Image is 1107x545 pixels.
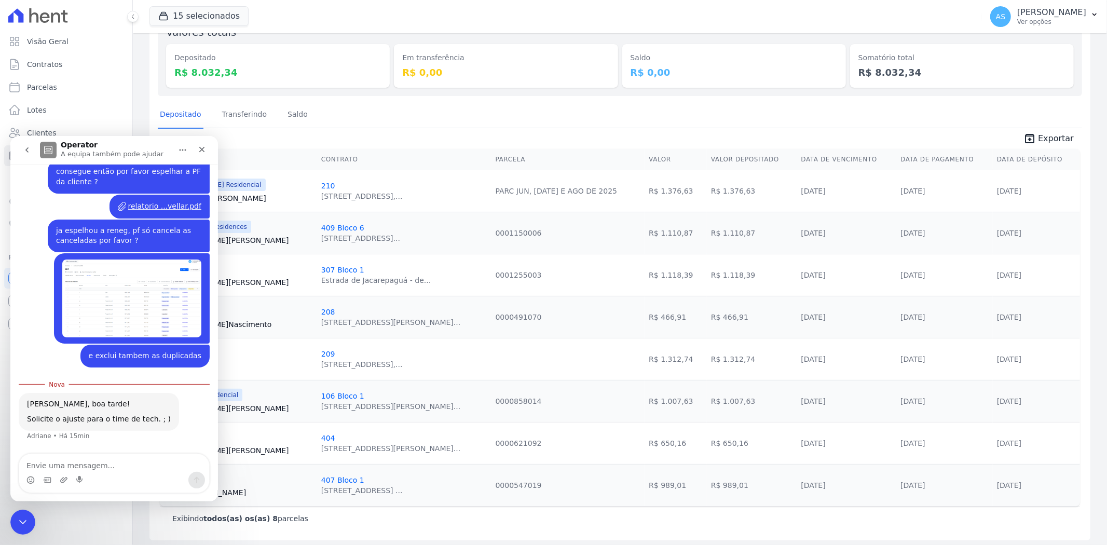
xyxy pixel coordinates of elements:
[900,187,925,195] a: [DATE]
[285,102,310,129] a: Saldo
[996,13,1005,20] span: AS
[4,291,128,311] a: Conta Hent
[321,485,403,496] div: [STREET_ADDRESS] ...
[10,510,35,535] iframe: Intercom live chat
[4,268,128,289] a: Recebíveis
[900,313,925,321] a: [DATE]
[220,102,269,129] a: Transferindo
[801,397,826,405] a: [DATE]
[321,350,335,358] a: 209
[801,313,826,321] a: [DATE]
[997,313,1021,321] a: [DATE]
[900,481,925,489] a: [DATE]
[900,439,925,447] a: [DATE]
[858,52,1065,63] dt: Somatório total
[707,338,797,380] td: R$ 1.312,74
[321,191,403,201] div: [STREET_ADDRESS],...
[4,77,128,98] a: Parcelas
[321,359,403,370] div: [STREET_ADDRESS],...
[70,209,199,231] div: e exclui tambem as duplicadas
[707,149,797,170] th: Valor Depositado
[8,257,199,318] div: Adriane diz…
[982,2,1107,31] button: AS [PERSON_NAME] Ver opções
[496,481,542,489] a: 0000547019
[801,481,826,489] a: [DATE]
[707,296,797,338] td: R$ 466,91
[645,380,707,422] td: R$ 1.007,63
[1015,132,1082,147] a: unarchive Exportar
[17,278,160,289] div: Solicite o ajuste para o time de tech. ; )
[900,355,925,363] a: [DATE]
[496,313,542,321] a: 0000491070
[27,82,57,92] span: Parcelas
[801,439,826,447] a: [DATE]
[707,254,797,296] td: R$ 1.118,39
[900,271,925,279] a: [DATE]
[174,52,381,63] dt: Depositado
[1038,132,1074,145] span: Exportar
[168,487,313,498] a: Luan[PERSON_NAME]
[491,149,645,170] th: Parcela
[168,319,313,330] a: [PERSON_NAME]Nascimento
[8,251,124,264] div: Plataformas
[707,464,797,506] td: R$ 989,01
[993,149,1080,170] th: Data de Depósito
[321,392,364,400] a: 106 Bloco 1
[896,149,993,170] th: Data de Pagamento
[997,271,1021,279] a: [DATE]
[4,145,128,166] a: Minha Carteira
[4,100,128,120] a: Lotes
[797,149,897,170] th: Data de Vencimento
[402,65,609,79] dd: R$ 0,00
[27,36,69,47] span: Visão Geral
[149,6,249,26] button: 15 selecionados
[645,212,707,254] td: R$ 1.110,87
[645,464,707,506] td: R$ 989,01
[645,296,707,338] td: R$ 466,91
[645,338,707,380] td: R$ 1.312,74
[496,271,542,279] a: 0001255003
[997,229,1021,237] a: [DATE]
[4,191,128,212] a: Crédito
[8,257,169,295] div: [PERSON_NAME], boa tarde!Solicite o ajuste para o time de tech. ; )Adriane • Há 15min
[158,102,203,129] a: Depositado
[997,355,1021,363] a: [DATE]
[645,149,707,170] th: Valor
[1017,7,1086,18] p: [PERSON_NAME]
[645,422,707,464] td: R$ 650,16
[858,65,1065,79] dd: R$ 8.032,34
[4,54,128,75] a: Contratos
[321,182,335,190] a: 210
[321,317,460,328] div: [STREET_ADDRESS][PERSON_NAME]...
[1017,18,1086,26] p: Ver opções
[321,266,364,274] a: 307 Bloco 1
[321,434,335,442] a: 404
[801,187,826,195] a: [DATE]
[707,422,797,464] td: R$ 650,16
[645,254,707,296] td: R$ 1.118,39
[900,229,925,237] a: [DATE]
[66,340,74,348] button: Start recording
[801,355,826,363] a: [DATE]
[203,514,278,523] b: todos(as) os(as) 8
[10,136,218,501] iframe: Intercom live chat
[27,128,56,138] span: Clientes
[997,187,1021,195] a: [DATE]
[4,214,128,235] a: Negativação
[997,439,1021,447] a: [DATE]
[168,277,313,288] a: [PERSON_NAME][PERSON_NAME]
[321,476,364,484] a: 407 Bloco 1
[496,187,618,195] a: PARC JUN, [DATE] E AGO DE 2025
